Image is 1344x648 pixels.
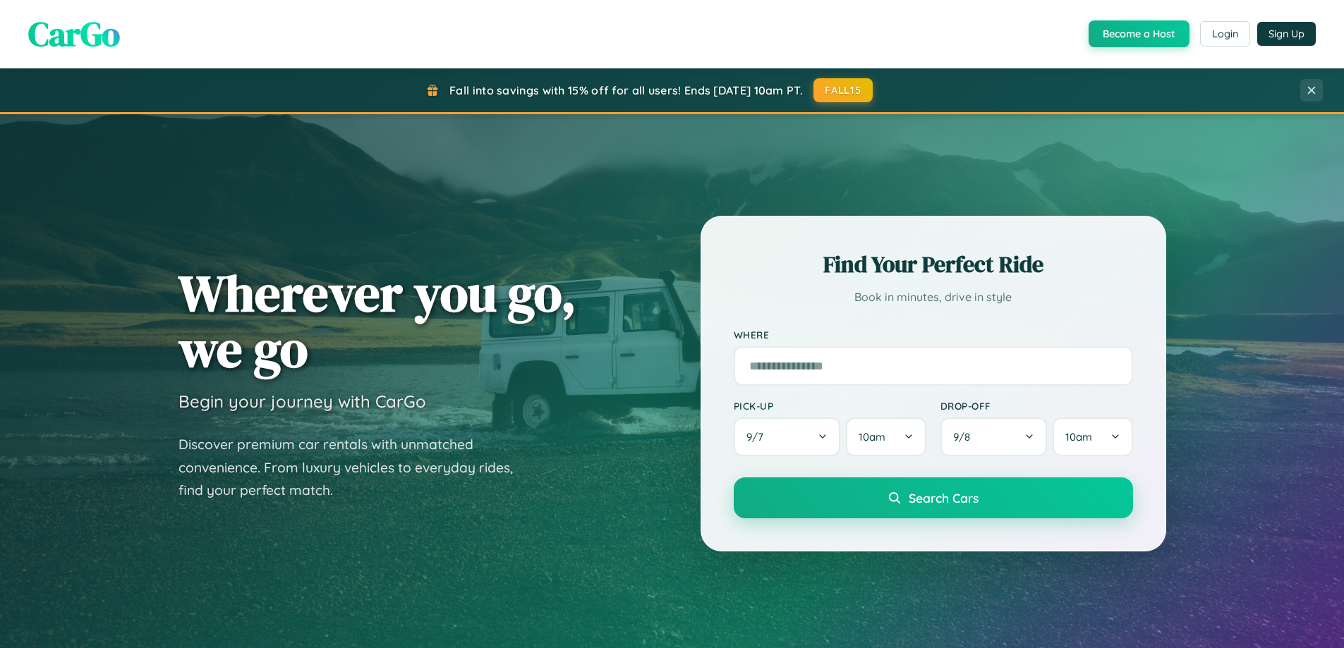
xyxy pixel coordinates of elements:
[1065,430,1092,444] span: 10am
[734,329,1133,341] label: Where
[909,490,979,506] span: Search Cars
[449,83,803,97] span: Fall into savings with 15% off for all users! Ends [DATE] 10am PT.
[859,430,885,444] span: 10am
[734,287,1133,307] p: Book in minutes, drive in style
[746,430,770,444] span: 9 / 7
[846,417,926,456] button: 10am
[1257,22,1316,46] button: Sign Up
[953,430,977,444] span: 9 / 8
[178,433,531,502] p: Discover premium car rentals with unmatched convenience. From luxury vehicles to everyday rides, ...
[178,391,426,412] h3: Begin your journey with CarGo
[940,417,1048,456] button: 9/8
[734,249,1133,280] h2: Find Your Perfect Ride
[734,400,926,412] label: Pick-up
[940,400,1133,412] label: Drop-off
[1089,20,1189,47] button: Become a Host
[28,11,120,57] span: CarGo
[813,78,873,102] button: FALL15
[1200,21,1250,47] button: Login
[178,265,576,377] h1: Wherever you go, we go
[734,417,841,456] button: 9/7
[1053,417,1132,456] button: 10am
[734,477,1133,518] button: Search Cars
